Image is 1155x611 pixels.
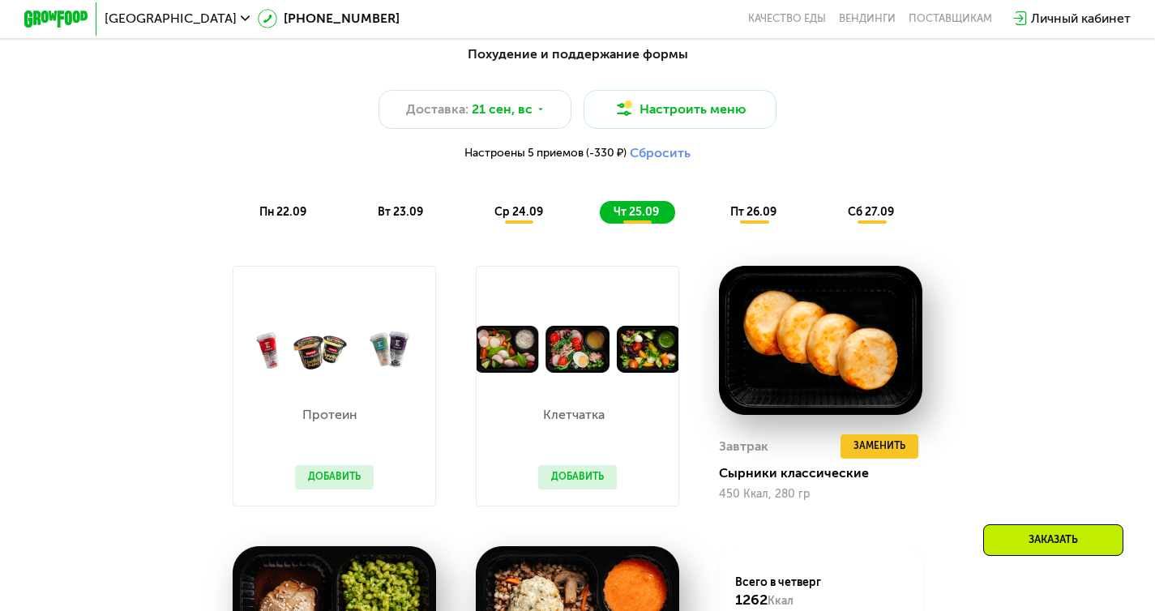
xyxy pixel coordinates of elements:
a: Качество еды [748,12,826,25]
button: Добавить [538,465,617,489]
button: Сбросить [630,145,691,161]
span: чт 25.09 [614,205,659,219]
span: сб 27.09 [848,205,894,219]
div: 450 Ккал, 280 гр [719,488,922,501]
button: Настроить меню [584,90,776,129]
span: пт 26.09 [730,205,776,219]
span: 1262 [735,591,768,609]
span: [GEOGRAPHIC_DATA] [105,12,237,25]
span: Заменить [853,438,905,455]
button: Добавить [295,465,374,489]
p: Клетчатка [538,408,609,421]
a: Вендинги [839,12,896,25]
div: Завтрак [719,434,768,459]
p: Протеин [295,408,366,421]
span: Доставка: [406,100,468,119]
span: вт 23.09 [378,205,423,219]
div: Всего в четверг [735,575,906,610]
div: Похудение и поддержание формы [103,45,1053,65]
span: ср 24.09 [494,205,543,219]
a: [PHONE_NUMBER] [258,9,400,28]
div: Сырники классические [719,465,935,481]
div: Личный кабинет [1031,9,1131,28]
span: пн 22.09 [259,205,306,219]
div: поставщикам [909,12,992,25]
button: Заменить [841,434,918,459]
span: Настроены 5 приемов (-330 ₽) [464,147,627,159]
span: Ккал [768,594,794,608]
span: 21 сен, вс [472,100,533,119]
div: Заказать [983,524,1123,556]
